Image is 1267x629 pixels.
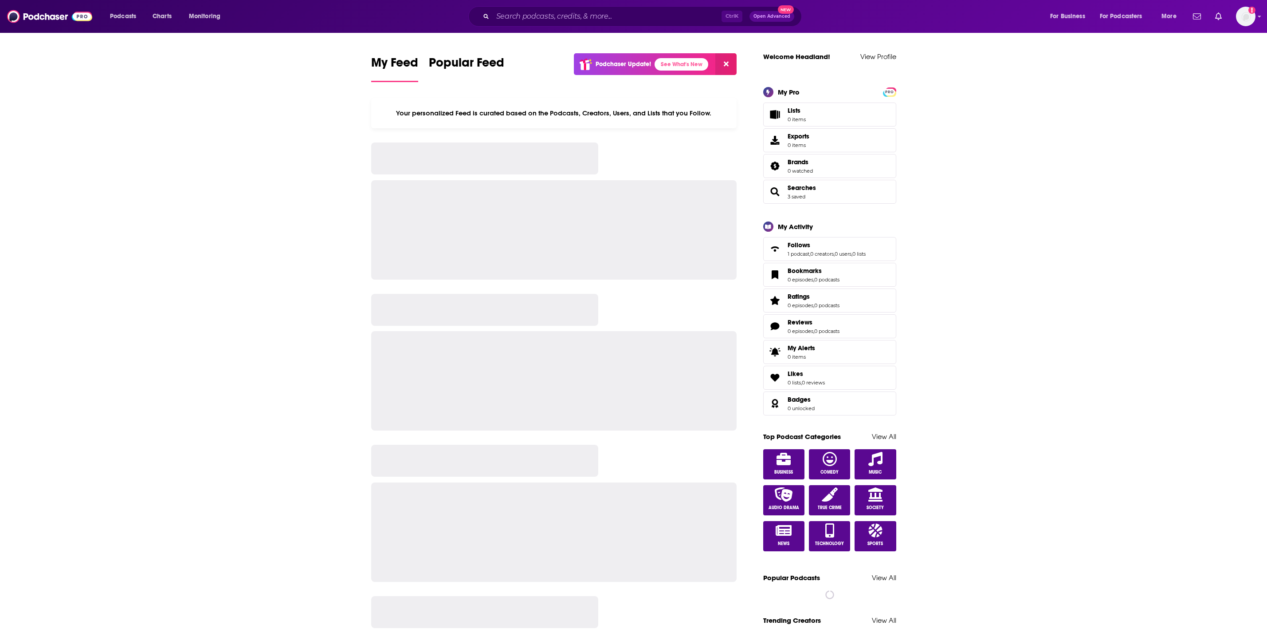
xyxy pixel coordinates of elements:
a: Brands [788,158,813,166]
a: Brands [766,160,784,172]
span: Exports [788,132,809,140]
a: Follows [766,243,784,255]
a: Charts [147,9,177,24]
span: New [778,5,794,14]
span: For Podcasters [1100,10,1142,23]
span: 0 items [788,116,806,123]
span: Business [774,470,793,475]
a: Top Podcast Categories [763,432,841,441]
a: Music [855,449,896,479]
span: Searches [788,184,816,192]
a: PRO [884,88,895,95]
span: More [1161,10,1177,23]
div: My Activity [778,222,813,231]
a: Exports [763,128,896,152]
span: , [851,251,852,257]
a: 3 saved [788,194,805,200]
span: For Business [1050,10,1085,23]
a: View All [872,432,896,441]
a: Badges [788,396,815,404]
a: Likes [788,370,825,378]
button: open menu [1044,9,1096,24]
a: Sports [855,521,896,551]
button: Show profile menu [1236,7,1255,26]
a: True Crime [809,485,851,515]
a: 0 creators [810,251,834,257]
a: 0 watched [788,168,813,174]
a: Follows [788,241,866,249]
span: My Alerts [766,346,784,358]
button: open menu [183,9,232,24]
span: PRO [884,89,895,95]
span: Open Advanced [753,14,790,19]
span: Ctrl K [722,11,742,22]
span: Badges [788,396,811,404]
a: 0 podcasts [814,277,839,283]
span: Follows [788,241,810,249]
button: open menu [1094,9,1155,24]
span: Popular Feed [429,55,504,75]
a: 0 episodes [788,328,813,334]
a: Technology [809,521,851,551]
a: View All [872,616,896,625]
span: Ratings [763,289,896,313]
a: Likes [766,372,784,384]
a: Ratings [766,294,784,307]
a: 1 podcast [788,251,809,257]
a: Searches [766,186,784,198]
a: My Alerts [763,340,896,364]
span: Brands [788,158,808,166]
span: Bookmarks [763,263,896,287]
button: Open AdvancedNew [749,11,794,22]
a: See What's New [655,58,708,71]
a: Ratings [788,293,839,301]
span: My Alerts [788,344,815,352]
button: open menu [104,9,148,24]
span: Likes [763,366,896,390]
a: 0 episodes [788,277,813,283]
a: 0 podcasts [814,328,839,334]
span: Reviews [763,314,896,338]
a: Show notifications dropdown [1189,9,1204,24]
a: View All [872,574,896,582]
span: Audio Drama [769,505,799,510]
span: Reviews [788,318,812,326]
span: Technology [815,541,844,546]
span: 0 items [788,354,815,360]
a: 0 users [835,251,851,257]
a: Trending Creators [763,616,821,625]
span: Lists [788,107,806,115]
span: News [778,541,789,546]
a: Society [855,485,896,515]
span: Exports [766,134,784,146]
img: User Profile [1236,7,1255,26]
a: 0 lists [788,380,801,386]
a: Comedy [809,449,851,479]
span: Podcasts [110,10,136,23]
a: 0 lists [852,251,866,257]
img: Podchaser - Follow, Share and Rate Podcasts [7,8,92,25]
span: Badges [763,392,896,415]
a: Welcome Headland! [763,52,830,61]
a: 0 podcasts [814,302,839,309]
span: Bookmarks [788,267,822,275]
a: 0 episodes [788,302,813,309]
span: Lists [766,108,784,121]
span: Comedy [820,470,839,475]
p: Podchaser Update! [596,60,651,68]
a: 0 unlocked [788,405,815,411]
span: Likes [788,370,803,378]
a: View Profile [860,52,896,61]
a: Business [763,449,805,479]
a: My Feed [371,55,418,82]
a: Show notifications dropdown [1212,9,1225,24]
span: Society [867,505,884,510]
span: Monitoring [189,10,220,23]
span: True Crime [818,505,842,510]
